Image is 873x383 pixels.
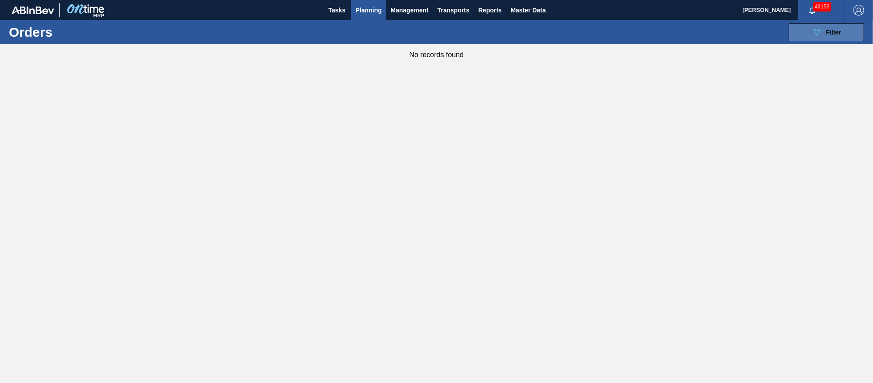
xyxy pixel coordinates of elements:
span: Filter [826,29,841,36]
span: 49153 [813,2,831,12]
span: Tasks [327,5,347,15]
h1: Orders [9,27,142,37]
img: TNhmsLtSVTkK8tSr43FrP2fwEKptu5GPRR3wAAAABJRU5ErkJggg== [12,6,54,14]
span: Master Data [511,5,546,15]
button: Filter [789,23,864,41]
span: Reports [478,5,502,15]
img: Logout [854,5,864,15]
span: Management [390,5,429,15]
button: Notifications [798,4,826,16]
span: Transports [437,5,469,15]
span: Planning [355,5,382,15]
